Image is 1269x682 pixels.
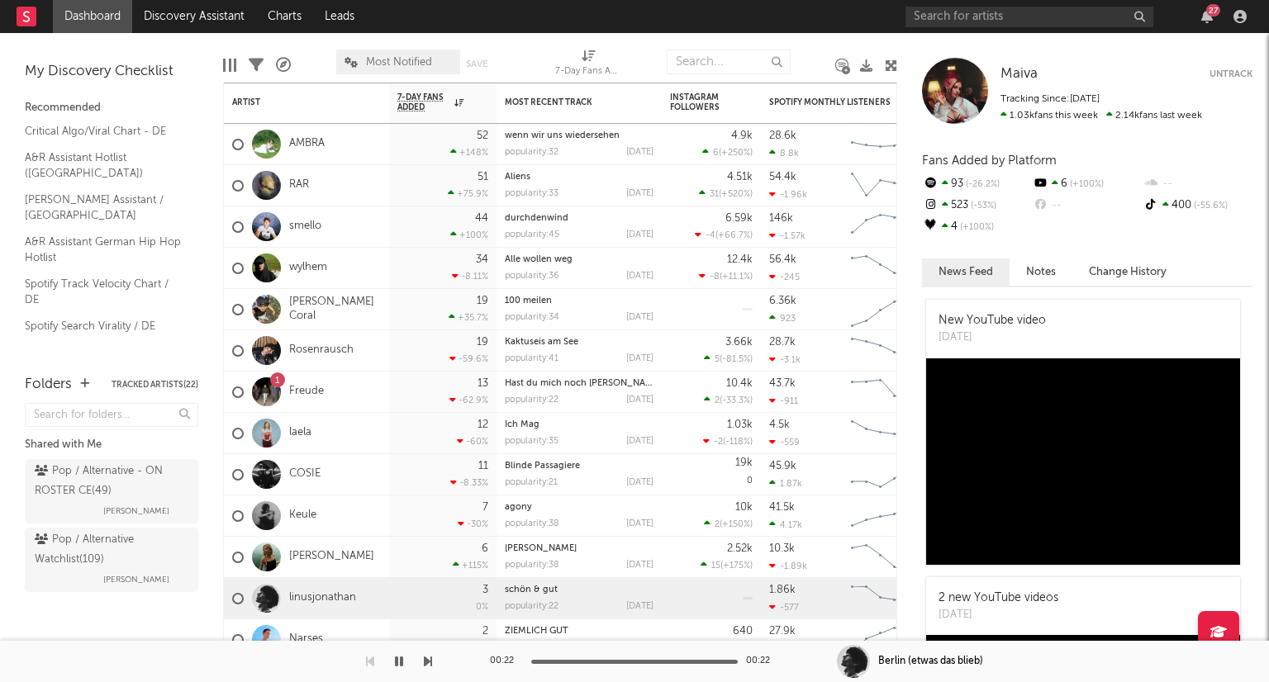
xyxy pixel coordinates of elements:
[939,590,1058,607] div: 2 new YouTube videos
[505,602,558,611] div: popularity: 22
[1000,67,1038,81] span: Maiva
[25,375,72,395] div: Folders
[844,495,918,537] svg: Chart title
[769,437,800,448] div: -559
[505,462,654,471] div: Blinde Passagiere
[963,180,1000,189] span: -26.2 %
[505,338,654,347] div: Kaktuseis am See
[448,188,488,199] div: +75.9 %
[505,131,620,140] a: wenn wir uns wiedersehen
[477,296,488,306] div: 19
[725,337,753,348] div: 3.66k
[699,271,753,282] div: ( )
[1000,66,1038,83] a: Maiva
[1000,94,1100,104] span: Tracking Since: [DATE]
[711,561,720,571] span: 15
[505,214,568,223] a: durchdenwind
[922,173,1032,195] div: 93
[715,355,720,364] span: 5
[505,296,552,305] a: 100 meilen
[505,503,654,512] div: agony
[505,379,654,388] div: Hast du mich noch lieb?
[626,519,654,528] div: [DATE]
[769,213,793,224] div: 146k
[922,258,1010,286] button: News Feed
[1032,195,1142,216] div: --
[450,230,488,240] div: +100 %
[922,154,1057,167] span: Fans Added by Platform
[505,462,580,471] a: Blinde Passagiere
[289,220,321,234] a: smello
[103,501,169,521] span: [PERSON_NAME]
[725,438,750,447] span: -118 %
[477,337,488,348] div: 19
[769,395,798,406] div: -911
[733,626,753,637] div: 640
[505,395,558,405] div: popularity: 22
[710,190,719,199] span: 31
[905,7,1153,27] input: Search for artists
[505,173,530,182] a: Aliens
[701,560,753,571] div: ( )
[289,385,324,399] a: Freude
[769,230,806,241] div: -1.57k
[505,585,558,594] a: schön & gut
[844,124,918,165] svg: Chart title
[449,353,488,364] div: -59.6 %
[505,437,558,446] div: popularity: 35
[844,413,918,454] svg: Chart title
[25,98,198,118] div: Recommended
[670,454,753,495] div: 0
[505,189,558,198] div: popularity: 33
[478,461,488,471] div: 11
[35,530,184,570] div: Pop / Alternative Watchlist ( 109 )
[769,354,801,365] div: -3.1k
[727,254,753,265] div: 12.4k
[505,561,559,570] div: popularity: 38
[505,272,559,281] div: popularity: 36
[505,478,558,487] div: popularity: 21
[505,255,573,264] a: Alle wollen weg
[727,172,753,182] div: 4.51k
[769,543,795,554] div: 10.3k
[249,41,264,89] div: Filters
[505,255,654,264] div: Alle wollen weg
[505,627,568,636] a: ZIEMLICH GUT
[505,585,654,594] div: schön & gut
[458,519,488,529] div: -30 %
[939,607,1058,623] div: [DATE]
[1010,258,1072,286] button: Notes
[482,543,488,554] div: 6
[718,231,750,240] span: +66.7 %
[505,544,654,553] div: Bruno Mars
[25,317,182,335] a: Spotify Search Virality / DE
[769,172,796,182] div: 54.4k
[25,343,182,361] a: Apple Top 200 / DE
[555,62,621,82] div: 7-Day Fans Added (7-Day Fans Added)
[844,330,918,372] svg: Chart title
[1210,66,1252,83] button: Untrack
[704,353,753,364] div: ( )
[25,149,182,182] a: A&R Assistant Hotlist ([GEOGRAPHIC_DATA])
[289,296,381,324] a: [PERSON_NAME] Coral
[505,379,665,388] a: Hast du mich noch [PERSON_NAME]?
[626,230,654,239] div: [DATE]
[626,395,654,405] div: [DATE]
[477,130,488,141] div: 52
[25,528,198,592] a: Pop / Alternative Watchlist(109)[PERSON_NAME]
[721,149,750,158] span: +250 %
[844,206,918,248] svg: Chart title
[727,419,753,430] div: 1.03k
[769,254,796,265] div: 56.4k
[482,502,488,513] div: 7
[450,477,488,488] div: -8.33 %
[769,296,796,306] div: 6.36k
[769,478,802,489] div: 1.87k
[478,378,488,389] div: 13
[453,560,488,571] div: +115 %
[626,148,654,157] div: [DATE]
[715,396,720,405] span: 2
[939,312,1046,329] div: New YouTube video
[958,223,994,232] span: +100 %
[626,561,654,570] div: [DATE]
